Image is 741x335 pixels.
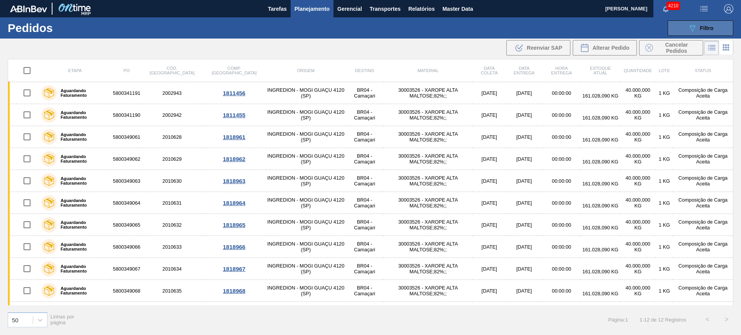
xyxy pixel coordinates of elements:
[506,192,542,214] td: [DATE]
[297,68,315,73] span: Origem
[473,236,506,258] td: [DATE]
[112,302,142,324] td: 5800349069
[346,302,383,324] td: BR04 - Camaçari
[656,258,673,280] td: 1 KG
[204,244,265,250] div: 1818966
[673,214,733,236] td: Composição de Carga Aceita
[112,280,142,302] td: 5800349068
[543,214,581,236] td: 00:00:00
[142,214,203,236] td: 2010632
[673,258,733,280] td: Composição de Carga Aceita
[346,148,383,170] td: BR04 - Camaçari
[620,170,656,192] td: 40.000,000 KG
[473,214,506,236] td: [DATE]
[8,258,733,280] a: Aguardando Faturamento58003490672010634INGREDION - MOGI GUAÇU 4120 (SP)BR04 - Camaçari30003526 - ...
[582,93,618,99] span: 161.028,090 KG
[112,258,142,280] td: 5800349067
[673,170,733,192] td: Composição de Carga Aceita
[653,3,678,14] button: Notificações
[582,159,618,165] span: 161.028,090 KG
[699,4,709,13] img: userActions
[112,236,142,258] td: 5800349066
[346,192,383,214] td: BR04 - Camaçari
[590,66,611,75] span: Estoque atual
[582,247,618,253] span: 161.028,090 KG
[142,280,203,302] td: 2010635
[346,214,383,236] td: BR04 - Camaçari
[266,192,346,214] td: INGREDION - MOGI GUAÇU 4120 (SP)
[57,154,109,163] label: Aguardando Faturamento
[142,104,203,126] td: 2002942
[266,104,346,126] td: INGREDION - MOGI GUAÇU 4120 (SP)
[656,126,673,148] td: 1 KG
[142,236,203,258] td: 2010633
[659,68,670,73] span: Lote
[383,302,473,324] td: 30003526 - XAROPE ALTA MALTOSE;82%;;
[266,258,346,280] td: INGREDION - MOGI GUAÇU 4120 (SP)
[112,82,142,104] td: 5800341191
[543,280,581,302] td: 00:00:00
[142,258,203,280] td: 2010634
[592,45,629,51] span: Alterar Pedido
[57,286,109,295] label: Aguardando Faturamento
[620,82,656,104] td: 40.000,000 KG
[204,178,265,184] div: 1818963
[8,148,733,170] a: Aguardando Faturamento58003490622010629INGREDION - MOGI GUAÇU 4120 (SP)BR04 - Camaçari30003526 - ...
[673,104,733,126] td: Composição de Carga Aceita
[620,258,656,280] td: 40.000,000 KG
[8,170,733,192] a: Aguardando Faturamento58003490632010630INGREDION - MOGI GUAÇU 4120 (SP)BR04 - Camaçari30003526 - ...
[506,280,542,302] td: [DATE]
[656,148,673,170] td: 1 KG
[8,192,733,214] a: Aguardando Faturamento58003490642010631INGREDION - MOGI GUAÇU 4120 (SP)BR04 - Camaçari30003526 - ...
[481,66,498,75] span: Data coleta
[704,40,719,55] div: Visão em Lista
[142,82,203,104] td: 2002943
[204,156,265,162] div: 1818962
[383,104,473,126] td: 30003526 - XAROPE ALTA MALTOSE;82%;;
[656,236,673,258] td: 1 KG
[506,126,542,148] td: [DATE]
[473,104,506,126] td: [DATE]
[57,264,109,273] label: Aguardando Faturamento
[573,40,637,56] button: Alterar Pedido
[620,280,656,302] td: 40.000,000 KG
[112,148,142,170] td: 5800349062
[473,280,506,302] td: [DATE]
[355,68,374,73] span: Destino
[473,258,506,280] td: [DATE]
[582,203,618,209] span: 161.028,090 KG
[543,82,581,104] td: 00:00:00
[582,269,618,274] span: 161.028,090 KG
[624,68,652,73] span: Quantidade
[8,82,733,104] a: Aguardando Faturamento58003411912002943INGREDION - MOGI GUAÇU 4120 (SP)BR04 - Camaçari30003526 - ...
[608,317,628,323] span: Página : 1
[620,302,656,324] td: 40.000,000 KG
[473,302,506,324] td: [DATE]
[383,82,473,104] td: 30003526 - XAROPE ALTA MALTOSE;82%;;
[294,4,330,13] span: Planejamento
[673,82,733,104] td: Composição de Carga Aceita
[724,4,733,13] img: Logout
[57,242,109,251] label: Aguardando Faturamento
[211,66,256,75] span: Comp. [GEOGRAPHIC_DATA]
[346,82,383,104] td: BR04 - Camaçari
[543,302,581,324] td: 00:00:00
[266,82,346,104] td: INGREDION - MOGI GUAÇU 4120 (SP)
[8,24,123,32] h1: Pedidos
[346,258,383,280] td: BR04 - Camaçari
[656,214,673,236] td: 1 KG
[112,214,142,236] td: 5800349065
[204,112,265,118] div: 1811455
[506,236,542,258] td: [DATE]
[543,170,581,192] td: 00:00:00
[268,4,287,13] span: Tarefas
[639,40,703,56] div: Cancelar Pedidos em Massa
[8,236,733,258] a: Aguardando Faturamento58003490662010633INGREDION - MOGI GUAÇU 4120 (SP)BR04 - Camaçari30003526 - ...
[639,40,703,56] button: Cancelar Pedidos
[337,4,362,13] span: Gerencial
[527,45,562,51] span: Reenviar SAP
[8,104,733,126] a: Aguardando Faturamento58003411902002942INGREDION - MOGI GUAÇU 4120 (SP)BR04 - Camaçari30003526 - ...
[551,66,572,75] span: Hora Entrega
[543,148,581,170] td: 00:00:00
[582,181,618,187] span: 161.028,090 KG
